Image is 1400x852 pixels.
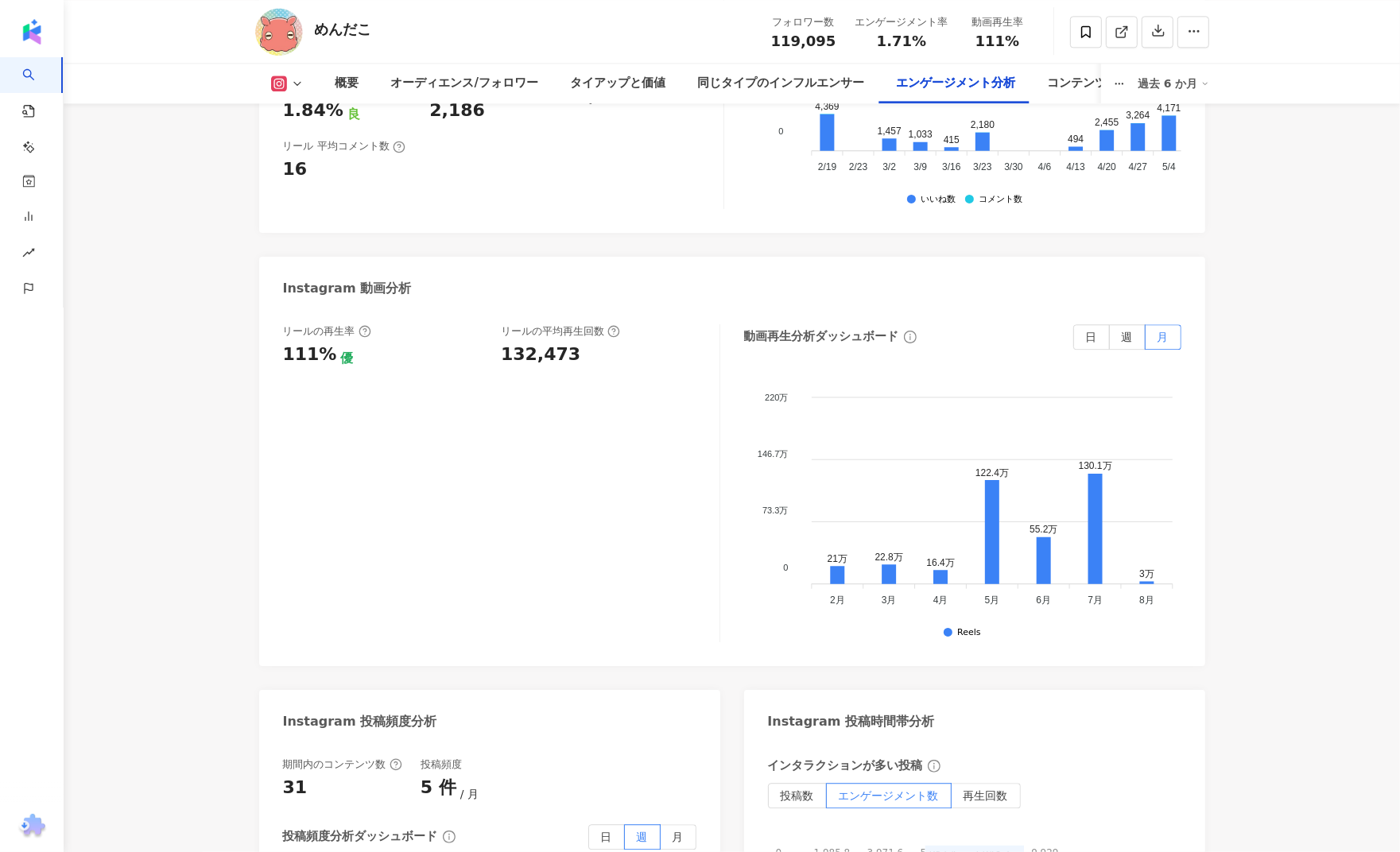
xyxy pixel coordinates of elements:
tspan: 4/13 [1066,161,1085,172]
tspan: 4月 [933,594,948,606]
span: 月 [1158,331,1169,343]
tspan: 2/23 [848,161,867,172]
div: オーディエンス/フォロワー [391,74,538,93]
span: info-circle [902,328,919,346]
div: エンゲージメント分析 [896,74,1015,93]
div: 投稿頻度分析ダッシュボード [283,828,438,845]
div: リールの再生率 [283,324,371,339]
div: めんだこ [315,19,372,39]
tspan: 4/6 [1037,161,1051,172]
tspan: 2月 [830,594,845,606]
div: 1.84% [283,99,343,123]
tspan: 3月 [882,594,897,606]
span: 月 [673,831,684,843]
tspan: 3/23 [973,161,992,172]
span: 日 [601,831,612,843]
span: 週 [1122,331,1133,343]
span: 再生回数 [964,789,1008,802]
span: エンゲージメント数 [839,789,939,802]
div: Reels [957,628,980,638]
div: Instagram 投稿頻度分析 [283,713,437,730]
div: いいね数 [921,195,956,205]
div: 16 [283,157,308,182]
div: 111% [283,343,337,367]
tspan: 8月 [1139,594,1154,606]
div: 2,186 [429,99,485,123]
div: コンテンツ内容分析 [1047,74,1154,93]
div: 同じタイプのインフルエンサー [697,74,864,93]
span: 投稿数 [781,789,814,802]
span: 1.71% [877,33,926,49]
tspan: 2/19 [817,161,836,172]
div: リール 平均コメント数 [283,139,405,153]
tspan: 6月 [1037,594,1052,606]
tspan: 0 [783,563,788,572]
div: リールの平均再生回数 [501,324,620,339]
tspan: 0 [778,126,783,136]
div: 期間内のコンテンツ数 [283,757,402,772]
span: 日 [1086,331,1097,343]
div: 動画再生分析ダッシュボード [744,328,899,345]
div: Instagram 投稿時間帯分析 [768,713,935,730]
div: 優 [340,350,353,367]
img: chrome extension [17,814,48,839]
img: logo icon [19,19,45,45]
img: KOL Avatar [255,8,303,56]
div: フォロワー数 [771,14,836,30]
tspan: 4/20 [1097,161,1116,172]
tspan: 3/30 [1004,161,1023,172]
div: 過去 6 か月 [1138,71,1209,96]
div: 概要 [335,74,359,93]
span: 週 [637,831,648,843]
span: 119,095 [771,33,836,49]
tspan: 7月 [1088,594,1103,606]
div: 132,473 [501,343,580,367]
tspan: 3/16 [942,161,961,172]
tspan: 5月 [985,594,1000,606]
tspan: 146.7万 [758,449,789,459]
div: タイアップと価値 [570,74,665,93]
div: インタラクションが多い投稿 [768,757,923,774]
div: コメント数 [979,195,1022,205]
a: search [22,57,54,229]
tspan: 73.3万 [762,505,788,515]
span: 月 [460,788,479,800]
div: 31 [283,776,308,800]
span: info-circle [925,757,943,775]
tspan: 4/27 [1128,161,1147,172]
span: info-circle [440,828,458,846]
div: エンゲージメント率 [855,14,948,30]
span: 111% [975,33,1020,49]
tspan: 5/4 [1162,161,1176,172]
div: 投稿頻度 [421,757,462,772]
tspan: 3/2 [882,161,896,172]
tspan: 220万 [765,393,788,402]
div: 動画再生率 [968,14,1028,30]
div: Instagram 動画分析 [283,280,412,297]
tspan: 3/9 [913,161,927,172]
div: 良 [347,106,360,123]
div: 5 件 [421,776,456,800]
span: rise [22,237,35,273]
